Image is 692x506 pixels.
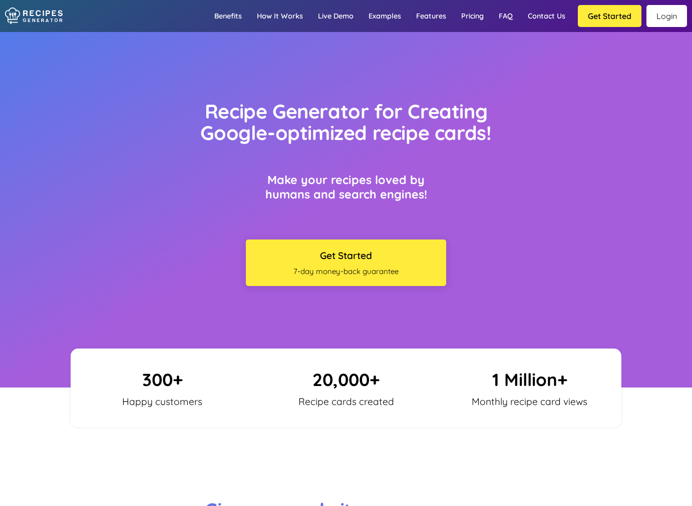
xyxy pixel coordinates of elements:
[180,100,512,144] h1: Recipe Generator for Creating Google-optimized recipe cards!
[278,395,414,407] p: Recipe cards created
[646,5,687,27] a: Login
[251,266,441,276] span: 7-day money-back guarantee
[310,1,361,30] a: Live demo
[491,1,520,30] a: FAQ
[78,368,247,390] p: 300+
[454,1,491,30] a: Pricing
[246,239,446,286] button: Get Started7-day money-back guarantee
[361,1,409,30] a: Examples
[249,1,310,30] a: How it works
[520,1,573,30] a: Contact us
[445,368,614,390] p: 1 Million+
[95,395,230,407] p: Happy customers
[262,368,431,390] p: 20,000+
[246,172,446,201] h3: Make your recipes loved by humans and search engines!
[409,1,454,30] a: Features
[462,395,597,407] p: Monthly recipe card views
[578,5,641,27] button: Get Started
[207,1,249,30] a: Benefits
